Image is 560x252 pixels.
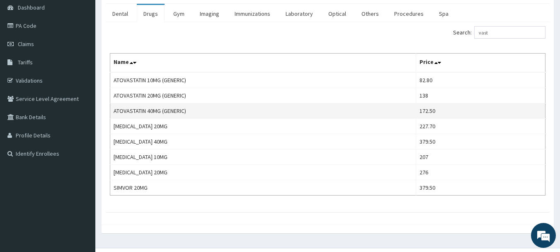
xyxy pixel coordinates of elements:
[416,149,545,165] td: 207
[416,88,545,103] td: 138
[110,54,416,73] th: Name
[416,165,545,180] td: 276
[416,119,545,134] td: 227.70
[18,59,33,66] span: Tariffs
[110,165,416,180] td: [MEDICAL_DATA] 20MG
[110,88,416,103] td: ATOVASTATIN 20MG (GENERIC)
[388,5,430,22] a: Procedures
[4,166,158,195] textarea: Type your message and hit 'Enter'
[432,5,455,22] a: Spa
[416,54,545,73] th: Price
[110,149,416,165] td: [MEDICAL_DATA] 10MG
[106,5,135,22] a: Dental
[136,4,156,24] div: Minimize live chat window
[416,72,545,88] td: 82.80
[18,40,34,48] span: Claims
[18,4,45,11] span: Dashboard
[110,180,416,196] td: SIMVOR 20MG
[322,5,353,22] a: Optical
[48,74,114,158] span: We're online!
[110,119,416,134] td: [MEDICAL_DATA] 20MG
[137,5,165,22] a: Drugs
[355,5,385,22] a: Others
[474,26,545,39] input: Search:
[43,46,139,57] div: Chat with us now
[110,103,416,119] td: ATOVASTATIN 40MG (GENERIC)
[110,134,416,149] td: [MEDICAL_DATA] 40MG
[416,180,545,196] td: 379.50
[416,103,545,119] td: 172.50
[15,42,34,62] img: d_794563401_company_1708531726252_794563401
[228,5,277,22] a: Immunizations
[193,5,226,22] a: Imaging
[279,5,320,22] a: Laboratory
[416,134,545,149] td: 379.50
[453,26,545,39] label: Search:
[110,72,416,88] td: ATOVASTATIN 10MG (GENERIC)
[167,5,191,22] a: Gym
